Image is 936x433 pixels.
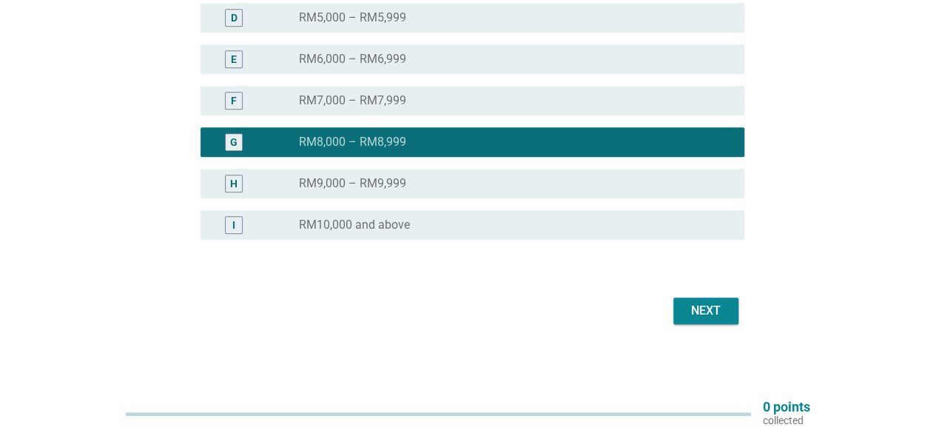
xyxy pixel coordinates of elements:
[685,302,727,320] div: Next
[299,135,406,150] label: RM8,000 – RM8,999
[299,218,410,232] label: RM10,000 and above
[232,218,235,233] div: I
[673,298,738,324] button: Next
[231,10,238,26] div: D
[230,135,238,150] div: G
[299,52,406,67] label: RM6,000 – RM6,999
[299,10,406,25] label: RM5,000 – RM5,999
[299,176,406,191] label: RM9,000 – RM9,999
[763,400,810,414] p: 0 points
[299,93,406,108] label: RM7,000 – RM7,999
[231,52,237,67] div: E
[763,414,810,427] p: collected
[230,176,238,192] div: H
[231,93,237,109] div: F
